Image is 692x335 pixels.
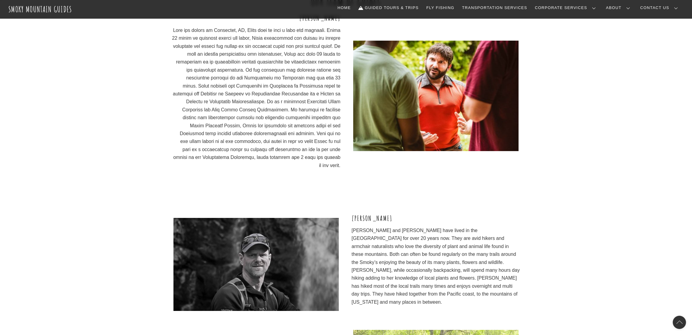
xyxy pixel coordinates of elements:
a: Guided Tours & Trips [356,2,421,14]
h3: [PERSON_NAME] [352,213,520,223]
p: Lore ips dolors am Consectet, AD, Elits doei te inci u labo etd magnaali. Enima 22 minim ve quisn... [172,26,340,169]
a: Contact Us [638,2,683,14]
p: [PERSON_NAME] and [PERSON_NAME] have lived in the [GEOGRAPHIC_DATA] for over 20 years now. They a... [352,227,520,306]
a: Home [335,2,353,14]
a: Corporate Services [532,2,601,14]
a: Fly Fishing [424,2,457,14]
a: About [604,2,635,14]
img: 4TFknCce-min [353,41,519,151]
a: Transportation Services [460,2,529,14]
a: Smoky Mountain Guides [8,4,72,14]
img: DSC08664 1-min [173,218,339,311]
